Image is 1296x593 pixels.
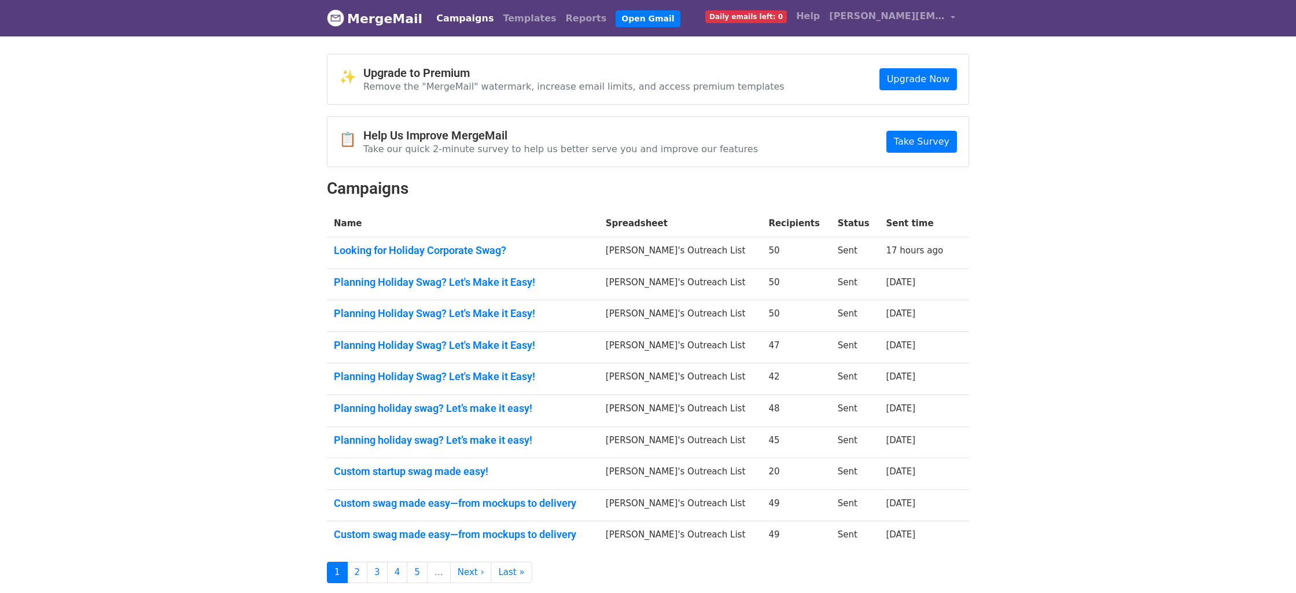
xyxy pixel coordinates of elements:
td: Sent [831,489,879,521]
a: Next › [450,562,492,583]
td: 49 [761,521,830,553]
td: [PERSON_NAME]'s Outreach List [599,395,762,427]
a: Planning Holiday Swag? Let's Make it Easy! [334,370,592,383]
a: [DATE] [886,340,915,351]
a: MergeMail [327,6,422,31]
th: Spreadsheet [599,210,762,237]
a: Planning holiday swag? Let’s make it easy! [334,402,592,415]
td: [PERSON_NAME]'s Outreach List [599,426,762,458]
td: Sent [831,237,879,269]
td: 20 [761,458,830,490]
p: Remove the "MergeMail" watermark, increase email limits, and access premium templates [363,80,785,93]
a: Open Gmail [616,10,680,27]
th: Name [327,210,599,237]
th: Status [831,210,879,237]
td: [PERSON_NAME]'s Outreach List [599,489,762,521]
td: [PERSON_NAME]'s Outreach List [599,268,762,300]
a: 4 [387,562,408,583]
th: Recipients [761,210,830,237]
a: Custom swag made easy—from mockups to delivery [334,497,592,510]
a: 5 [407,562,428,583]
td: Sent [831,458,879,490]
a: [DATE] [886,371,915,382]
td: 47 [761,332,830,363]
td: 50 [761,268,830,300]
td: Sent [831,300,879,332]
a: [DATE] [886,435,915,445]
h4: Help Us Improve MergeMail [363,128,758,142]
td: 48 [761,395,830,427]
a: Templates [498,7,561,30]
a: Planning Holiday Swag? Let's Make it Easy! [334,307,592,320]
td: [PERSON_NAME]'s Outreach List [599,332,762,363]
a: 17 hours ago [886,245,943,256]
a: Last » [491,562,532,583]
a: Daily emails left: 0 [701,5,791,28]
span: Daily emails left: 0 [705,10,787,23]
th: Sent time [879,210,954,237]
a: Looking for Holiday Corporate Swag? [334,244,592,257]
a: Planning holiday swag? Let’s make it easy! [334,434,592,447]
a: 3 [367,562,388,583]
span: 📋 [339,131,363,148]
td: [PERSON_NAME]'s Outreach List [599,458,762,490]
td: [PERSON_NAME]'s Outreach List [599,237,762,269]
a: Reports [561,7,612,30]
a: Planning Holiday Swag? Let's Make it Easy! [334,339,592,352]
h4: Upgrade to Premium [363,66,785,80]
h2: Campaigns [327,179,969,198]
td: 42 [761,363,830,395]
a: Upgrade Now [879,68,957,90]
a: [DATE] [886,529,915,540]
a: Help [791,5,824,28]
td: Sent [831,521,879,553]
td: [PERSON_NAME]'s Outreach List [599,300,762,332]
td: Sent [831,268,879,300]
a: [DATE] [886,277,915,288]
span: ✨ [339,69,363,86]
td: Sent [831,332,879,363]
a: [PERSON_NAME][EMAIL_ADDRESS][PERSON_NAME][DOMAIN_NAME] [824,5,960,32]
td: 49 [761,489,830,521]
td: [PERSON_NAME]'s Outreach List [599,521,762,553]
a: Campaigns [432,7,498,30]
td: Sent [831,363,879,395]
td: 50 [761,237,830,269]
a: Custom swag made easy—from mockups to delivery [334,528,592,541]
td: Sent [831,395,879,427]
td: 50 [761,300,830,332]
img: MergeMail logo [327,9,344,27]
a: [DATE] [886,498,915,509]
a: Custom startup swag made easy! [334,465,592,478]
td: [PERSON_NAME]'s Outreach List [599,363,762,395]
a: [DATE] [886,466,915,477]
a: Take Survey [886,131,957,153]
td: 45 [761,426,830,458]
p: Take our quick 2-minute survey to help us better serve you and improve our features [363,143,758,155]
a: 2 [347,562,368,583]
td: Sent [831,426,879,458]
span: [PERSON_NAME][EMAIL_ADDRESS][PERSON_NAME][DOMAIN_NAME] [829,9,945,23]
a: Planning Holiday Swag? Let's Make it Easy! [334,276,592,289]
a: 1 [327,562,348,583]
a: [DATE] [886,308,915,319]
a: [DATE] [886,403,915,414]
